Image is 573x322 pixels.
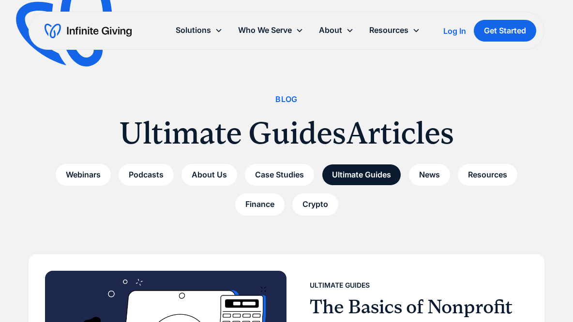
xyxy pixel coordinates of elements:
[310,279,370,291] div: Ultimate Guides
[362,20,428,41] div: Resources
[45,23,132,39] a: home
[322,164,401,186] a: Ultimate Guides
[369,24,408,37] div: Resources
[474,20,536,42] a: Get Started
[181,164,237,186] a: About Us
[176,24,211,37] div: Solutions
[235,193,285,215] a: Finance
[346,114,454,152] h1: Articles
[292,193,338,215] a: Crypto
[245,164,314,186] a: Case Studies
[120,114,346,152] h1: Ultimate Guides
[443,25,466,37] a: Log In
[409,164,450,186] a: News
[319,24,342,37] div: About
[275,93,298,106] div: Blog
[56,164,111,186] a: Webinars
[311,20,362,41] div: About
[168,20,230,41] div: Solutions
[458,164,517,186] a: Resources
[238,24,292,37] div: Who We Serve
[119,164,174,186] a: Podcasts
[443,27,466,35] div: Log In
[230,20,311,41] div: Who We Serve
